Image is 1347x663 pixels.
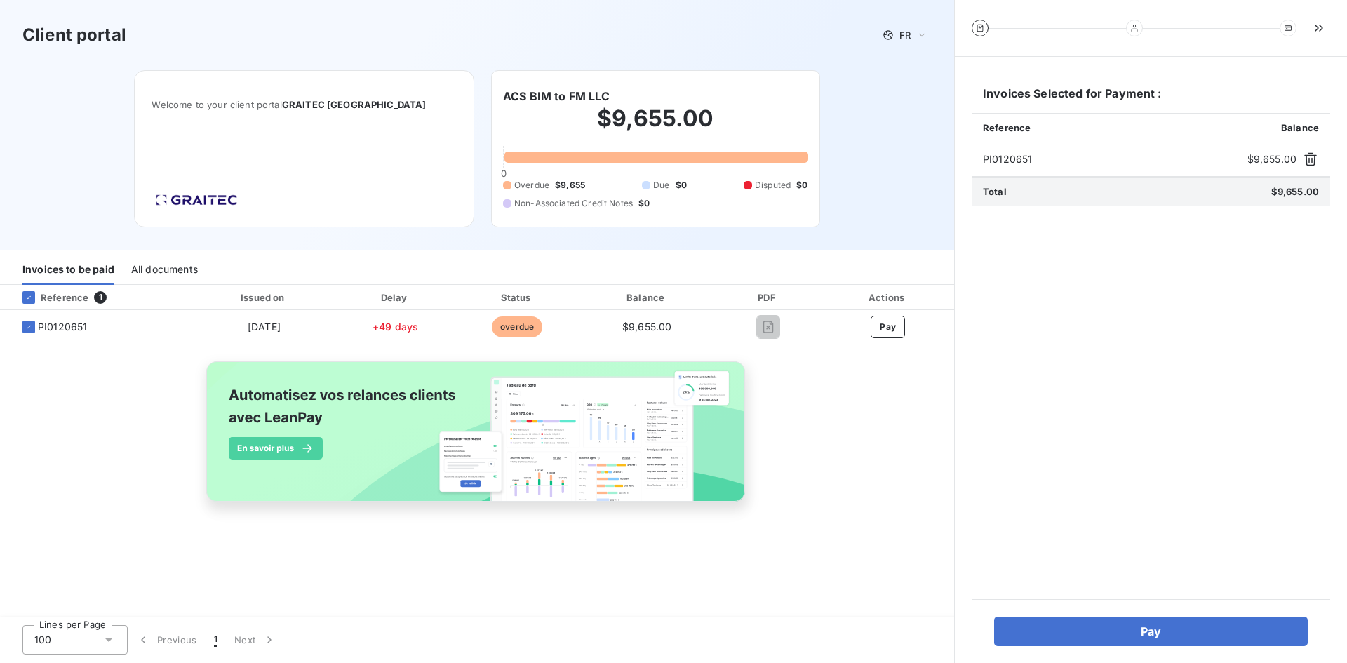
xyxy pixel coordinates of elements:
div: Delay [339,290,453,304]
h3: Client portal [22,22,126,48]
h6: Invoices Selected for Payment : [972,85,1330,113]
span: $9,655.00 [1247,152,1296,166]
span: overdue [492,316,542,337]
div: Reference [11,291,88,304]
img: Company logo [152,190,241,210]
div: Balance [582,290,712,304]
button: Next [226,625,285,655]
span: Balance [1281,122,1319,133]
div: Issued on [195,290,333,304]
img: banner [194,353,760,525]
span: 0 [501,168,507,179]
h2: $9,655.00 [503,105,808,147]
div: PDF [718,290,819,304]
span: GRAITEC [GEOGRAPHIC_DATA] [282,99,427,110]
span: +49 days [373,321,418,333]
div: Invoices to be paid [22,255,114,285]
span: Welcome to your client portal [152,99,457,110]
span: Total [983,186,1007,197]
span: 1 [214,633,217,647]
span: $9,655.00 [1271,186,1319,197]
span: Non-Associated Credit Notes [514,197,633,210]
div: Status [458,290,577,304]
button: Pay [871,316,905,338]
h6: ACS BIM to FM LLC [503,88,610,105]
span: Disputed [755,179,791,192]
span: Due [653,179,669,192]
span: $0 [676,179,687,192]
span: Overdue [514,179,549,192]
span: $9,655.00 [622,321,671,333]
button: 1 [206,625,226,655]
div: Actions [824,290,951,304]
div: All documents [131,255,198,285]
span: [DATE] [248,321,281,333]
span: PI0120651 [983,152,1242,166]
span: $0 [638,197,650,210]
button: Pay [994,617,1308,646]
span: 100 [34,633,51,647]
button: Previous [128,625,206,655]
span: PI0120651 [38,320,87,334]
span: FR [899,29,911,41]
span: $9,655 [555,179,585,192]
span: Reference [983,122,1031,133]
span: 1 [94,291,107,304]
span: $0 [796,179,807,192]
